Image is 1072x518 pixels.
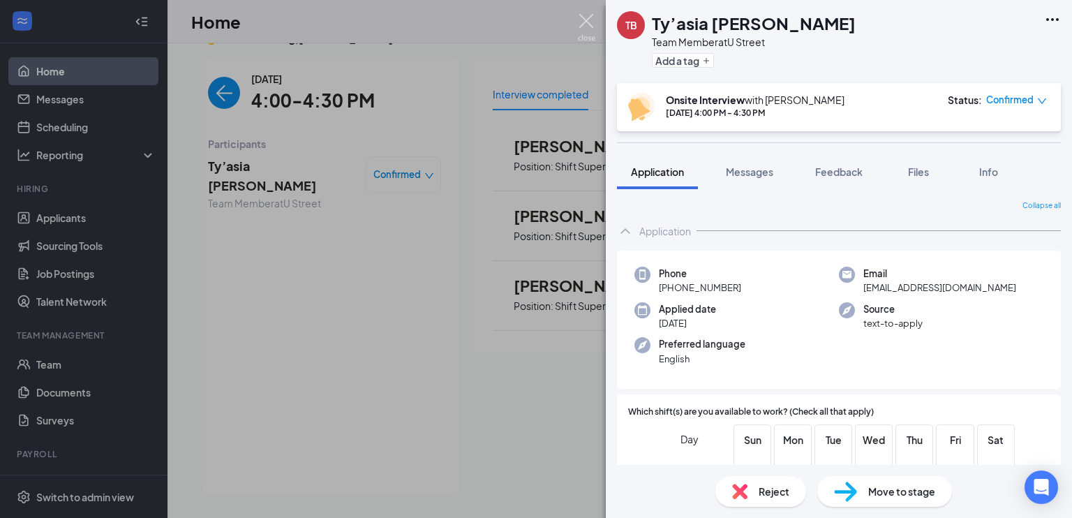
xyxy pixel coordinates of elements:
svg: ChevronUp [617,223,634,239]
div: Open Intercom Messenger [1025,471,1058,504]
span: Phone [659,267,741,281]
span: Sun [740,432,765,447]
div: TB [625,18,637,32]
span: Source [863,302,923,316]
span: Application [631,165,684,178]
span: Day [680,431,699,447]
span: Collapse all [1022,200,1061,212]
span: [PHONE_NUMBER] [659,281,741,295]
span: Fri [943,432,968,447]
span: Thu [902,432,927,447]
span: Sat [983,432,1008,447]
span: [EMAIL_ADDRESS][DOMAIN_NAME] [863,281,1016,295]
div: Application [639,224,691,238]
span: Wed [861,432,886,447]
div: [DATE] 4:00 PM - 4:30 PM [666,107,844,119]
span: Move to stage [868,484,935,499]
span: Messages [726,165,773,178]
span: Morning [661,461,699,486]
button: PlusAdd a tag [652,53,714,68]
span: [DATE] [659,316,716,330]
span: Tue [821,432,846,447]
span: down [1037,96,1047,106]
span: Files [908,165,929,178]
span: Which shift(s) are you available to work? (Check all that apply) [628,406,874,419]
div: Status : [948,93,982,107]
span: Preferred language [659,337,745,351]
span: Confirmed [986,93,1034,107]
span: Feedback [815,165,863,178]
h1: Ty’asia [PERSON_NAME] [652,11,856,35]
span: English [659,352,745,366]
span: Reject [759,484,789,499]
b: Onsite Interview [666,94,745,106]
span: Email [863,267,1016,281]
svg: Ellipses [1044,11,1061,28]
span: text-to-apply [863,316,923,330]
div: Team Member at U Street [652,35,856,49]
span: Info [979,165,998,178]
div: with [PERSON_NAME] [666,93,844,107]
span: Mon [780,432,805,447]
span: Applied date [659,302,716,316]
svg: Plus [702,57,710,65]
